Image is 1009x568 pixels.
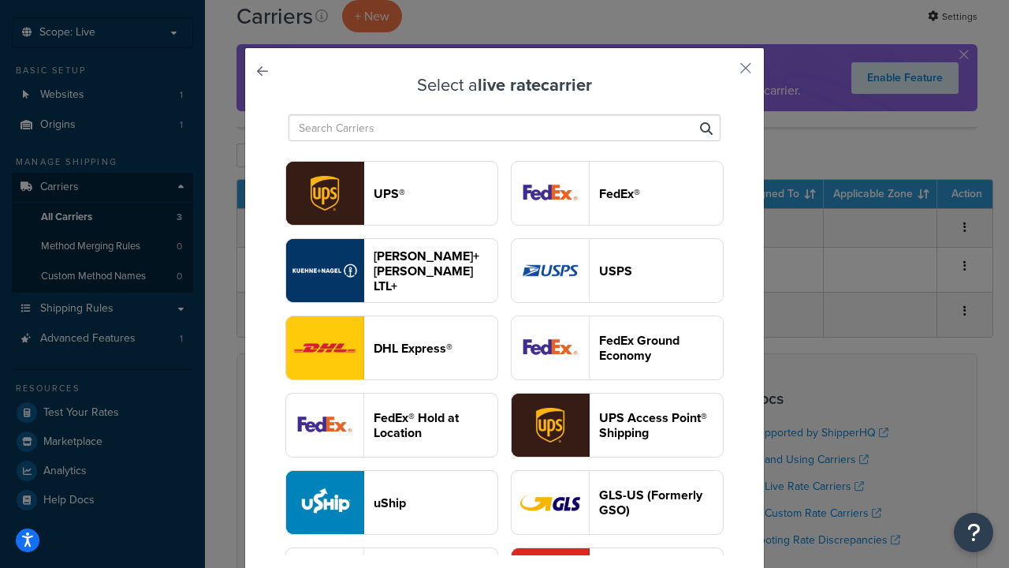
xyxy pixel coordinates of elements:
[374,341,497,356] header: DHL Express®
[285,316,498,380] button: dhl logoDHL Express®
[512,394,589,457] img: accessPoint logo
[511,470,724,535] button: gso logoGLS-US (Formerly GSO)
[512,471,589,534] img: gso logo
[285,393,498,458] button: fedExLocation logoFedEx® Hold at Location
[511,238,724,303] button: usps logoUSPS
[599,410,723,440] header: UPS Access Point® Shipping
[478,72,592,98] strong: live rate carrier
[285,470,498,535] button: uShip logouShip
[286,394,363,457] img: fedExLocation logo
[954,513,993,552] button: Open Resource Center
[374,410,497,440] header: FedEx® Hold at Location
[374,495,497,510] header: uShip
[285,76,724,95] h3: Select a
[599,488,723,518] header: GLS-US (Formerly GSO)
[285,161,498,226] button: ups logoUPS®
[511,393,724,458] button: accessPoint logoUPS Access Point® Shipping
[286,239,363,302] img: reTransFreight logo
[289,114,720,141] input: Search Carriers
[599,333,723,363] header: FedEx Ground Economy
[512,162,589,225] img: fedEx logo
[511,316,724,380] button: smartPost logoFedEx Ground Economy
[286,471,363,534] img: uShip logo
[374,186,497,201] header: UPS®
[599,263,723,278] header: USPS
[512,239,589,302] img: usps logo
[511,161,724,226] button: fedEx logoFedEx®
[512,316,589,379] img: smartPost logo
[599,186,723,201] header: FedEx®
[285,238,498,303] button: reTransFreight logo[PERSON_NAME]+[PERSON_NAME] LTL+
[374,248,497,293] header: [PERSON_NAME]+[PERSON_NAME] LTL+
[286,316,363,379] img: dhl logo
[286,162,363,225] img: ups logo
